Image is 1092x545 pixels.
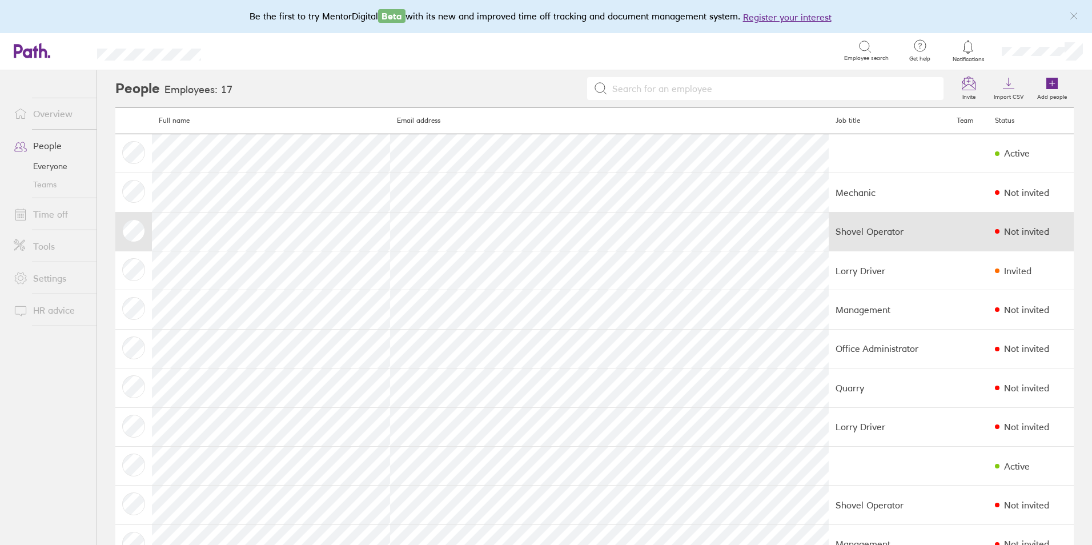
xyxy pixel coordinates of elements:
td: Quarry [829,368,950,407]
span: Employee search [844,55,889,62]
div: Search [232,45,261,55]
label: Invite [955,90,982,101]
a: Everyone [5,157,97,175]
a: Settings [5,267,97,290]
th: Email address [390,107,829,134]
a: Overview [5,102,97,125]
button: Register your interest [743,10,832,24]
th: Job title [829,107,950,134]
div: Invited [1004,266,1031,276]
th: Status [988,107,1074,134]
span: Beta [378,9,406,23]
span: Get help [901,55,938,62]
input: Search for an employee [608,78,937,99]
div: Not invited [1004,187,1049,198]
div: Not invited [1004,226,1049,237]
a: Tools [5,235,97,258]
a: Invite [950,70,987,107]
td: Shovel Operator [829,212,950,251]
span: Notifications [950,56,987,63]
td: Office Administrator [829,329,950,368]
td: Lorry Driver [829,407,950,446]
td: Lorry Driver [829,251,950,290]
div: Active [1004,148,1030,158]
td: Management [829,290,950,329]
a: Import CSV [987,70,1030,107]
td: Shovel Operator [829,486,950,524]
h2: People [115,70,160,107]
th: Team [950,107,988,134]
div: Be the first to try MentorDigital with its new and improved time off tracking and document manage... [250,9,843,24]
div: Not invited [1004,343,1049,354]
td: Mechanic [829,173,950,212]
label: Import CSV [987,90,1030,101]
h3: Employees: 17 [164,84,232,96]
div: Active [1004,461,1030,471]
a: Teams [5,175,97,194]
th: Full name [152,107,390,134]
div: Not invited [1004,383,1049,393]
div: Not invited [1004,500,1049,510]
a: Add people [1030,70,1074,107]
a: People [5,134,97,157]
label: Add people [1030,90,1074,101]
div: Not invited [1004,422,1049,432]
a: Notifications [950,39,987,63]
a: HR advice [5,299,97,322]
a: Time off [5,203,97,226]
div: Not invited [1004,304,1049,315]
